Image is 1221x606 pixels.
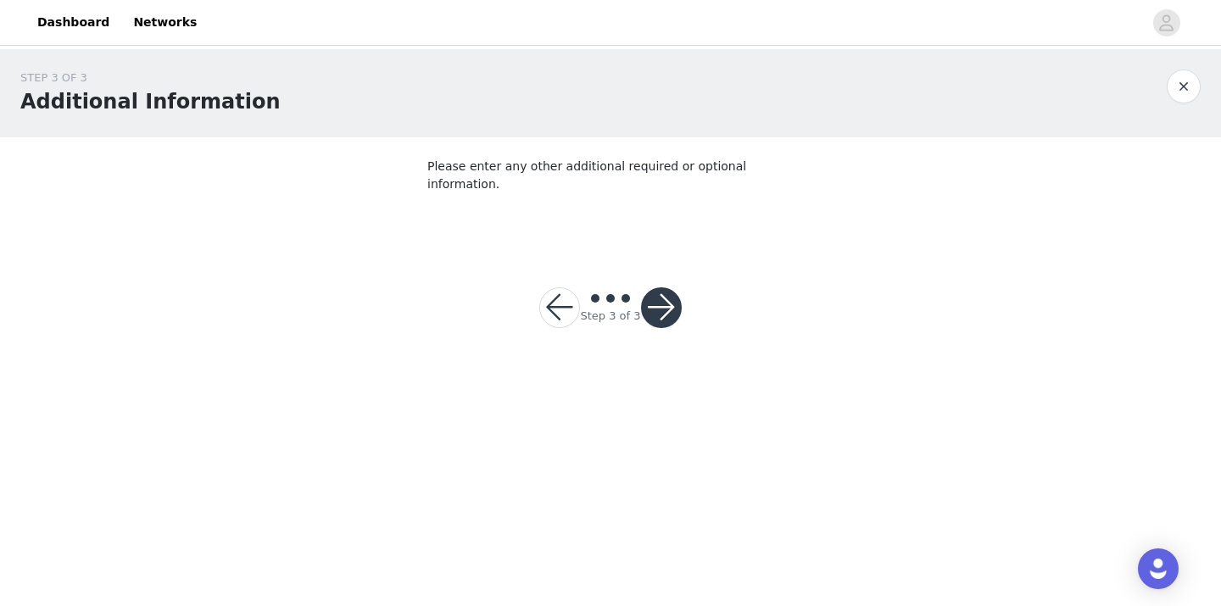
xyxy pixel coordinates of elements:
a: Dashboard [27,3,120,42]
h1: Additional Information [20,86,280,117]
div: Step 3 of 3 [580,308,640,325]
a: Networks [123,3,207,42]
div: avatar [1158,9,1174,36]
div: STEP 3 OF 3 [20,69,280,86]
p: Please enter any other additional required or optional information. [427,158,794,193]
div: Open Intercom Messenger [1138,548,1179,589]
